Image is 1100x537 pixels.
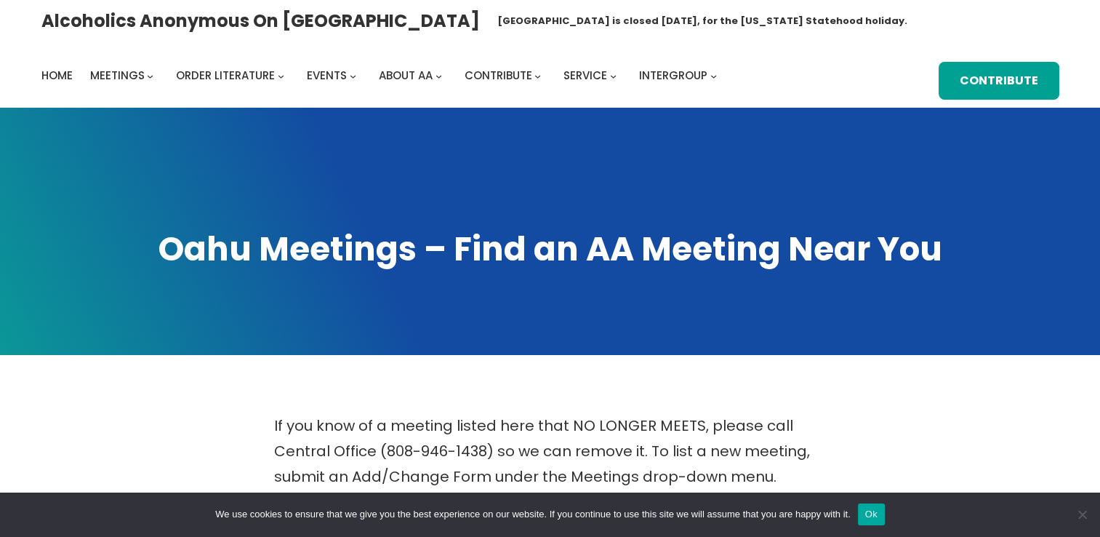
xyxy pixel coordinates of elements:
a: About AA [379,65,433,86]
button: Contribute submenu [534,73,541,79]
button: Meetings submenu [147,73,153,79]
h1: Oahu Meetings – Find an AA Meeting Near You [41,227,1059,272]
span: Contribute [465,68,532,83]
button: Events submenu [350,73,356,79]
span: We use cookies to ensure that we give you the best experience on our website. If you continue to ... [215,507,850,522]
span: No [1075,507,1089,522]
button: Service submenu [610,73,617,79]
a: Service [563,65,607,86]
span: Service [563,68,607,83]
p: If you know of a meeting listed here that NO LONGER MEETS, please call Central Office (808-946-14... [274,413,827,490]
a: Contribute [465,65,532,86]
button: About AA submenu [435,73,442,79]
span: Events [307,68,347,83]
a: Home [41,65,73,86]
button: Order Literature submenu [278,73,284,79]
span: Intergroup [639,68,707,83]
a: Contribute [939,62,1059,100]
span: Meetings [90,68,145,83]
span: About AA [379,68,433,83]
a: Meetings [90,65,145,86]
a: Events [307,65,347,86]
span: Home [41,68,73,83]
a: Intergroup [639,65,707,86]
h1: [GEOGRAPHIC_DATA] is closed [DATE], for the [US_STATE] Statehood holiday. [497,14,907,28]
button: Ok [858,504,885,525]
span: Order Literature [176,68,275,83]
button: Intergroup submenu [710,73,717,79]
a: Alcoholics Anonymous on [GEOGRAPHIC_DATA] [41,5,480,36]
nav: Intergroup [41,65,722,86]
